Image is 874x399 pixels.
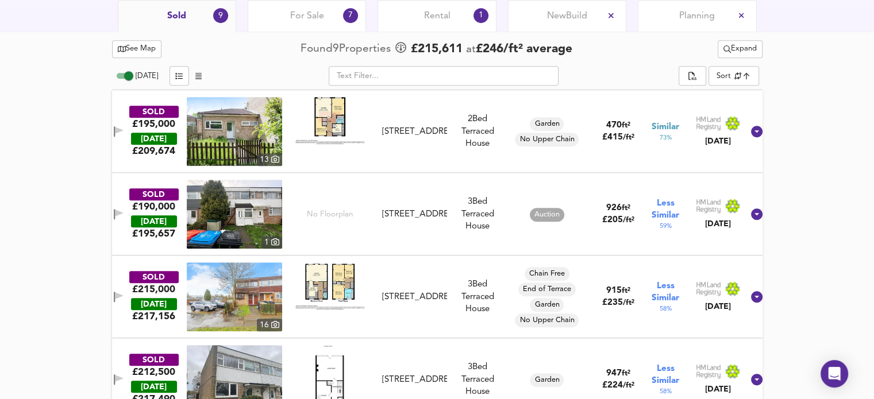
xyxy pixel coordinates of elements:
[602,133,634,142] span: £ 415
[623,299,634,307] span: / ft²
[342,7,359,24] div: 7
[530,210,564,220] span: Auction
[602,381,634,390] span: £ 224
[382,208,447,220] div: [STREET_ADDRESS]
[602,299,634,307] span: £ 235
[518,282,576,296] div: End of Terrace
[547,10,587,22] span: New Build
[652,363,679,387] span: Less Similar
[679,10,715,22] span: Planning
[515,313,579,327] div: No Upper Chain
[606,369,622,378] span: 947
[622,370,630,377] span: ft²
[132,118,175,130] div: £195,000
[329,66,559,86] input: Text Filter...
[476,43,572,55] span: £ 246 / ft² average
[709,66,759,86] div: Sort
[623,382,634,389] span: / ft²
[472,7,490,24] div: 1
[132,227,175,240] span: £ 195,657
[659,304,671,313] span: 58 %
[717,71,731,82] div: Sort
[295,262,364,309] img: Floorplan
[307,209,353,220] span: No Floorplan
[750,373,764,386] svg: Show Details
[530,119,564,129] span: Garden
[530,373,564,387] div: Garden
[131,133,177,145] div: [DATE]
[129,188,179,200] div: SOLD
[187,97,282,166] img: property thumbnail
[606,204,622,212] span: 926
[623,216,634,224] span: / ft²
[112,90,763,173] div: SOLD£195,000 [DATE]£209,674property thumbnail 13 Floorplan[STREET_ADDRESS]2Bed Terraced HouseGard...
[187,97,282,166] a: property thumbnail 13
[652,121,679,133] span: Similar
[652,197,679,222] span: Less Similar
[515,315,579,326] span: No Upper Chain
[382,126,447,138] div: [STREET_ADDRESS]
[622,122,630,129] span: ft²
[452,113,503,150] div: 2 Bed Terraced House
[452,278,503,315] div: 3 Bed Terraced House
[659,222,671,231] span: 59 %
[696,383,741,395] div: [DATE]
[132,200,175,213] div: £190,000
[750,290,764,304] svg: Show Details
[606,286,622,295] span: 915
[129,106,179,118] div: SOLD
[530,117,564,131] div: Garden
[212,7,229,24] div: 9
[602,216,634,224] span: £ 205
[295,97,364,144] img: Floorplan
[257,153,282,166] div: 13
[129,271,179,283] div: SOLD
[518,284,576,295] span: End of Terrace
[723,42,757,56] span: Expand
[131,298,177,310] div: [DATE]
[696,301,741,312] div: [DATE]
[131,381,177,393] div: [DATE]
[452,196,503,233] div: 3 Bed Terraced House
[132,366,175,378] div: £212,500
[623,134,634,141] span: / ft²
[750,207,764,221] svg: Show Details
[530,298,564,312] div: Garden
[187,262,282,331] img: property thumbnail
[696,218,741,230] div: [DATE]
[696,116,741,131] img: Land Registry
[118,42,156,56] span: See Map
[696,364,741,379] img: Land Registry
[112,40,162,58] button: See Map
[679,66,706,86] div: split button
[718,40,763,58] div: split button
[382,291,447,303] div: [STREET_ADDRESS]
[411,41,463,58] span: £ 215,611
[622,287,630,295] span: ft²
[257,319,282,331] div: 16
[187,180,282,249] a: property thumbnail 1
[696,135,741,147] div: [DATE]
[530,208,564,222] div: Auction
[606,121,622,130] span: 470
[718,40,763,58] button: Expand
[515,133,579,146] div: No Upper Chain
[530,375,564,385] span: Garden
[659,387,671,396] span: 58 %
[129,354,179,366] div: SOLD
[301,41,394,57] div: Found 9 Propert ies
[696,199,741,214] img: Land Registry
[750,125,764,138] svg: Show Details
[424,10,451,22] span: Rental
[515,134,579,145] span: No Upper Chain
[525,267,569,281] div: Chain Free
[290,10,324,22] span: For Sale
[696,281,741,296] img: Land Registry
[525,269,569,279] span: Chain Free
[112,173,763,255] div: SOLD£190,000 [DATE]£195,657property thumbnail 1 No Floorplan[STREET_ADDRESS]3Bed Terraced HouseAu...
[622,204,630,212] span: ft²
[132,283,175,296] div: £215,000
[132,310,175,323] span: £ 217,156
[131,215,177,227] div: [DATE]
[821,360,848,388] div: Open Intercom Messenger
